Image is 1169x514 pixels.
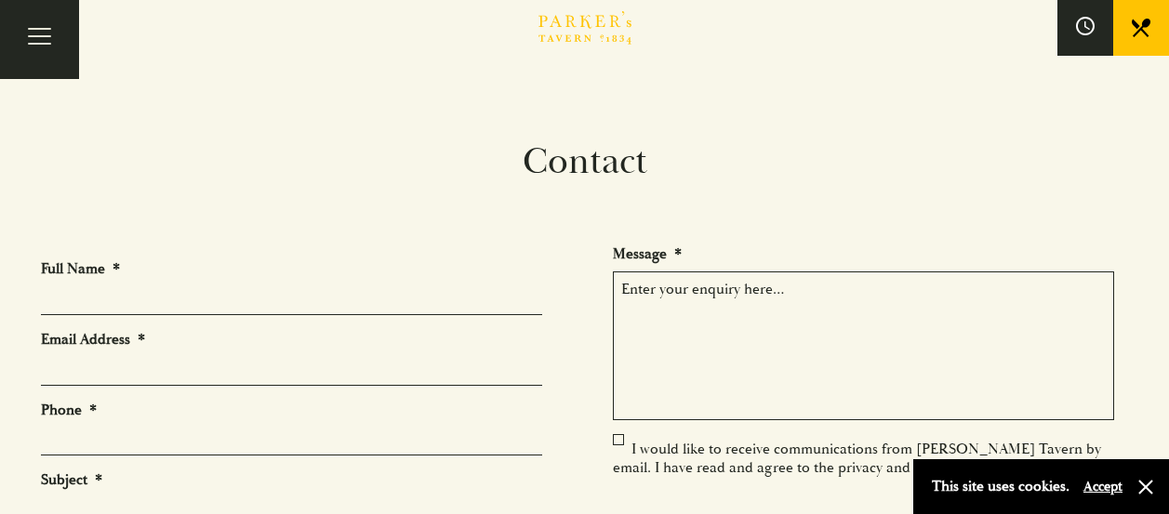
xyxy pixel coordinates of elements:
p: This site uses cookies. [932,473,1069,500]
button: Accept [1083,478,1123,495]
h1: Contact [27,139,1143,184]
button: Close and accept [1136,478,1155,496]
label: Full Name [41,259,120,279]
label: Subject [41,470,102,490]
label: Message [613,244,682,264]
label: Phone [41,401,97,420]
label: Email Address [41,330,145,349]
label: I would like to receive communications from [PERSON_NAME] Tavern by email. I have read and agree ... [613,440,1101,477]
